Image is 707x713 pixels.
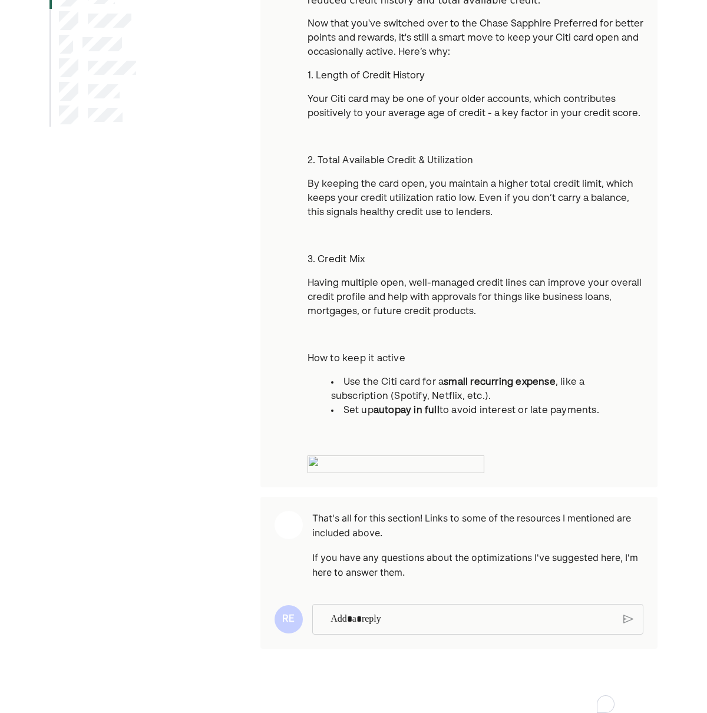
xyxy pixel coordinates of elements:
[343,378,444,387] span: Use the Citi card for a
[312,550,643,580] pre: If you have any questions about the optimizations I've suggested here, I'm here to answer them.
[444,378,556,387] strong: small recurring expense
[308,17,643,60] p: Now that you've switched over to the Chase Sapphire Preferred for better points and rewards, it's...
[308,255,365,265] span: 3. Credit Mix
[275,605,303,633] div: RE
[312,511,643,541] pre: That's all for this section! Links to some of the resources I mentioned are included above.
[308,276,643,319] p: Having multiple open, well-managed credit lines can improve your overall credit profile and help ...
[343,406,374,415] span: Set up
[308,354,405,364] span: How to keep it active
[308,177,643,220] p: By keeping the card open, you maintain a higher total credit limit, which keeps your credit utili...
[308,93,643,121] p: Your Citi card may be one of your older accounts, which contributes positively to your average ag...
[325,605,620,634] div: To enrich screen reader interactions, please activate Accessibility in Grammarly extension settings
[374,406,440,415] strong: autopay in full
[308,69,643,83] p: 1. Length of Credit History
[440,406,599,415] span: to avoid interest or late payments.
[308,156,474,166] span: 2. Total Available Credit & Utilization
